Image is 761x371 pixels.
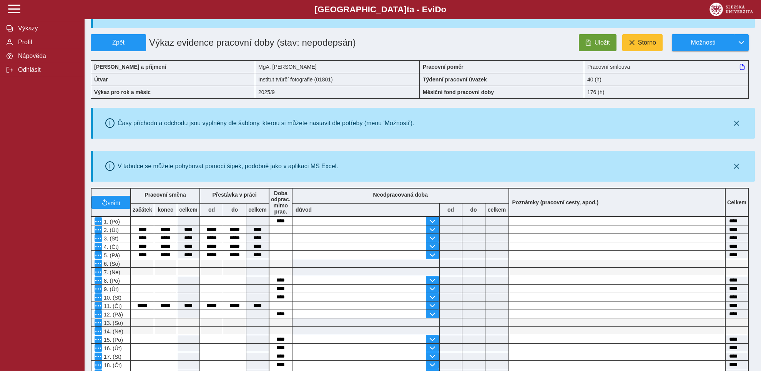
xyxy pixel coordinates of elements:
span: Možnosti [678,39,728,46]
div: Pracovní smlouva [584,60,749,73]
span: D [435,5,441,14]
button: Menu [95,344,102,352]
button: Menu [95,260,102,267]
b: do [223,207,246,213]
b: Pracovní poměr [423,64,464,70]
span: 5. (Pá) [102,252,120,258]
span: Profil [16,39,78,46]
span: 4. (Čt) [102,244,119,250]
b: Přestávka v práci [212,192,256,198]
div: 40 (h) [584,73,749,86]
b: od [440,207,462,213]
button: Menu [95,234,102,242]
button: Možnosti [672,34,734,51]
span: 6. (So) [102,261,120,267]
span: vrátit [108,199,121,205]
span: 17. (St) [102,354,121,360]
span: 3. (St) [102,235,118,242]
button: Menu [95,293,102,301]
button: Menu [95,243,102,250]
button: Menu [95,361,102,369]
img: logo_web_su.png [709,3,753,16]
button: Uložit [579,34,616,51]
b: od [200,207,223,213]
b: Týdenní pracovní úvazek [423,76,487,83]
b: [PERSON_NAME] a příjmení [94,64,166,70]
div: Časy příchodu a odchodu jsou vyplněny dle šablony, kterou si můžete nastavit dle potřeby (menu 'M... [118,120,414,127]
button: Menu [95,302,102,310]
b: důvod [296,207,312,213]
span: Uložit [595,39,610,46]
b: Útvar [94,76,108,83]
b: konec [154,207,177,213]
span: Výkazy [16,25,78,32]
button: Menu [95,226,102,234]
b: Měsíční fond pracovní doby [423,89,494,95]
button: Zpět [91,34,146,51]
span: 1. (Po) [102,219,120,225]
button: Menu [95,336,102,343]
span: 7. (Ne) [102,269,120,275]
span: 12. (Pá) [102,311,123,318]
b: Neodpracovaná doba [373,192,428,198]
button: Menu [95,285,102,293]
b: začátek [131,207,154,213]
div: Institut tvůrčí fotografie (01801) [255,73,420,86]
button: vrátit [91,196,130,209]
b: Celkem [727,199,746,205]
button: Menu [95,310,102,318]
span: 16. (Út) [102,345,122,351]
span: 10. (St) [102,295,121,301]
button: Menu [95,319,102,326]
div: 176 (h) [584,86,749,99]
span: 11. (Čt) [102,303,122,309]
button: Menu [95,251,102,259]
button: Storno [622,34,663,51]
h1: Výkaz evidence pracovní doby (stav: nepodepsán) [146,34,367,51]
b: celkem [485,207,508,213]
span: 14. (Ne) [102,328,123,335]
div: V tabulce se můžete pohybovat pomocí šipek, podobně jako v aplikaci MS Excel. [118,163,338,170]
b: [GEOGRAPHIC_DATA] a - Evi [23,5,738,15]
span: 15. (Po) [102,337,123,343]
span: Storno [638,39,656,46]
b: celkem [246,207,269,213]
div: MgA. [PERSON_NAME] [255,60,420,73]
span: 8. (Po) [102,278,120,284]
span: Zpět [94,39,143,46]
b: do [462,207,485,213]
span: Odhlásit [16,66,78,73]
button: Menu [95,277,102,284]
span: 9. (Út) [102,286,119,292]
button: Menu [95,217,102,225]
b: Doba odprac. mimo prac. [271,190,291,215]
span: 13. (So) [102,320,123,326]
span: 18. (Čt) [102,362,122,368]
span: Nápověda [16,53,78,60]
span: o [441,5,447,14]
button: Menu [95,353,102,360]
b: Poznámky (pracovní cesty, apod.) [509,199,602,205]
span: t [407,5,409,14]
span: 2. (Út) [102,227,119,233]
b: Výkaz pro rok a měsíc [94,89,151,95]
b: celkem [177,207,199,213]
b: Pracovní směna [145,192,186,198]
button: Menu [95,327,102,335]
div: 2025/9 [255,86,420,99]
button: Menu [95,268,102,276]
